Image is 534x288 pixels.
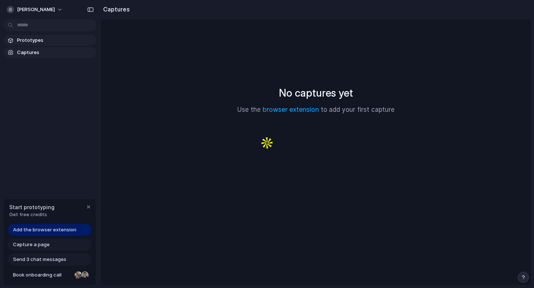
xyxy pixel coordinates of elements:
[4,4,66,16] button: [PERSON_NAME]
[4,47,96,58] a: Captures
[9,203,55,211] span: Start prototyping
[17,37,93,44] span: Prototypes
[17,6,55,13] span: [PERSON_NAME]
[13,256,66,263] span: Send 3 chat messages
[74,271,83,279] div: Nicole Kubica
[8,269,92,281] a: Book onboarding call
[9,211,55,218] span: Get free credits
[237,105,395,115] p: Use the to add your first capture
[279,85,353,101] h2: No captures yet
[13,271,72,279] span: Book onboarding call
[13,241,50,248] span: Capture a page
[80,271,89,279] div: Christian Iacullo
[4,35,96,46] a: Prototypes
[17,49,93,56] span: Captures
[13,226,76,234] span: Add the browser extension
[263,106,319,113] a: browser extension
[100,5,130,14] h2: Captures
